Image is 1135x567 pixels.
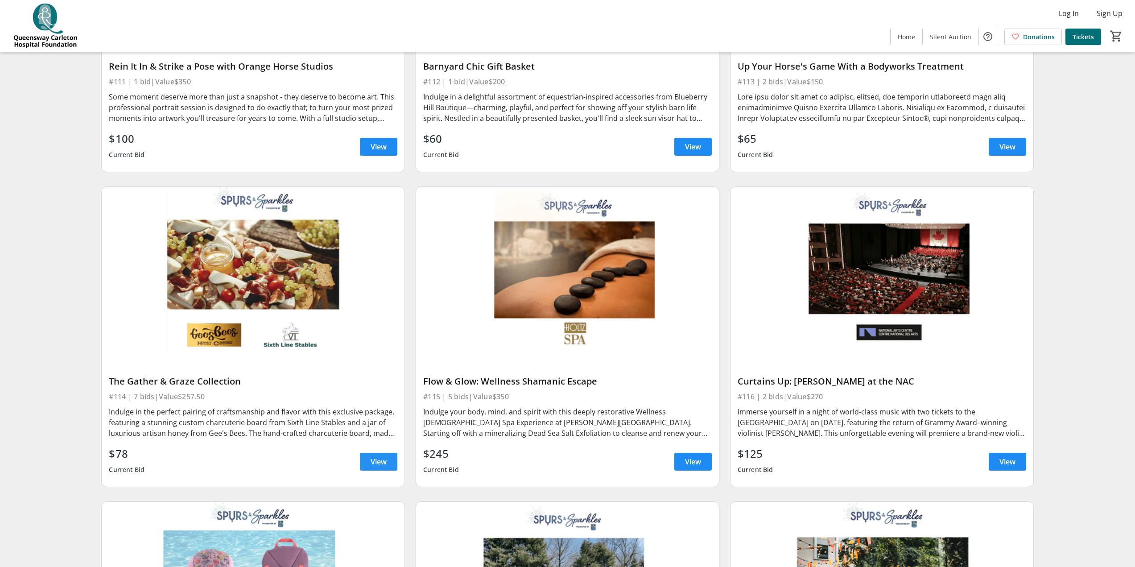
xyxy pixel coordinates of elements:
div: Indulge in the perfect pairing of craftsmanship and flavor with this exclusive package, featuring... [109,406,397,439]
img: Curtains Up: Hahn at the NAC [731,187,1033,357]
div: Lore ipsu dolor sit amet co adipisc, elitsed, doe temporin utlaboreetd magn aliq enimadminimve Qu... [738,91,1026,124]
div: Up Your Horse's Game With a Bodyworks Treatment [738,61,1026,72]
button: Sign Up [1090,6,1130,21]
a: View [674,138,712,156]
span: View [685,456,701,467]
div: $125 [738,446,773,462]
a: Silent Auction [923,29,978,45]
div: Some moment deserve more than just a snapshot - they deserve to become art. This professional por... [109,91,397,124]
div: Current Bid [109,462,144,478]
button: Cart [1108,28,1124,44]
div: $78 [109,446,144,462]
div: $65 [738,131,773,147]
img: QCH Foundation's Logo [5,4,85,48]
div: #112 | 1 bid | Value $200 [423,75,712,88]
span: Home [898,32,915,41]
div: Current Bid [738,147,773,163]
div: #113 | 2 bids | Value $150 [738,75,1026,88]
div: #111 | 1 bid | Value $350 [109,75,397,88]
div: Current Bid [423,147,459,163]
span: Donations [1023,32,1055,41]
div: $100 [109,131,144,147]
div: Curtains Up: [PERSON_NAME] at the NAC [738,376,1026,387]
div: #116 | 2 bids | Value $270 [738,390,1026,403]
div: Current Bid [109,147,144,163]
div: Current Bid [738,462,773,478]
span: View [371,141,387,152]
span: View [999,456,1015,467]
a: View [989,138,1026,156]
button: Help [979,28,997,46]
div: Flow & Glow: Wellness Shamanic Escape [423,376,712,387]
div: Indulge your body, mind, and spirit with this deeply restorative Wellness [DEMOGRAPHIC_DATA] Spa ... [423,406,712,439]
a: Donations [1004,29,1062,45]
span: View [999,141,1015,152]
div: #115 | 5 bids | Value $350 [423,390,712,403]
img: Flow & Glow: Wellness Shamanic Escape [416,187,719,357]
a: Tickets [1065,29,1101,45]
div: The Gather & Graze Collection [109,376,397,387]
a: View [360,138,397,156]
img: The Gather & Graze Collection [102,187,404,357]
div: Indulge in a delightful assortment of equestrian-inspired accessories from Blueberry Hill Boutiqu... [423,91,712,124]
span: Tickets [1073,32,1094,41]
a: View [674,453,712,471]
div: Current Bid [423,462,459,478]
span: Log In [1059,8,1079,19]
span: View [371,456,387,467]
div: $60 [423,131,459,147]
a: Home [891,29,922,45]
a: View [989,453,1026,471]
div: Barnyard Chic Gift Basket [423,61,712,72]
div: #114 | 7 bids | Value $257.50 [109,390,397,403]
span: View [685,141,701,152]
div: Rein It In & Strike a Pose with Orange Horse Studios [109,61,397,72]
div: $245 [423,446,459,462]
a: View [360,453,397,471]
span: Silent Auction [930,32,971,41]
span: Sign Up [1097,8,1123,19]
button: Log In [1052,6,1086,21]
div: Immerse yourself in a night of world-class music with two tickets to the [GEOGRAPHIC_DATA] on [DA... [738,406,1026,439]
